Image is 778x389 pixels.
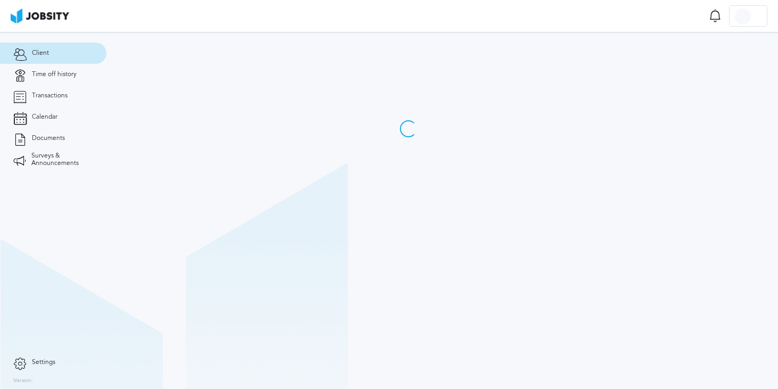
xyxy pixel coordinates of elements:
span: Transactions [32,92,68,100]
img: ab4bad089aa723f57921c736e9817d99.png [11,9,69,23]
span: Documents [32,135,65,142]
label: Version: [13,378,33,384]
span: Settings [32,359,55,366]
span: Surveys & Announcements [31,152,93,167]
span: Client [32,49,49,57]
span: Time off history [32,71,77,78]
span: Calendar [32,113,57,121]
